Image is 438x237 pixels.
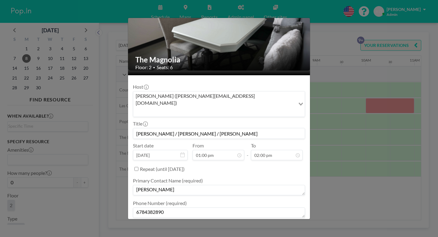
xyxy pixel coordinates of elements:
[140,166,185,172] label: Repeat (until [DATE])
[193,143,204,149] label: From
[134,93,294,106] span: [PERSON_NAME] ([PERSON_NAME][EMAIL_ADDRESS][DOMAIN_NAME])
[133,121,147,127] label: Title
[251,143,256,149] label: To
[134,108,295,115] input: Search for option
[135,64,151,70] span: Floor: 2
[135,55,303,64] h2: The Magnolia
[133,91,305,117] div: Search for option
[133,178,203,184] label: Primary Contact Name (required)
[153,65,155,70] span: •
[133,200,187,206] label: Phone Number (required)
[133,143,154,149] label: Start date
[247,145,249,158] span: -
[133,84,148,90] label: Host
[157,64,173,70] span: Seats: 6
[133,128,305,139] input: Kyle's reservation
